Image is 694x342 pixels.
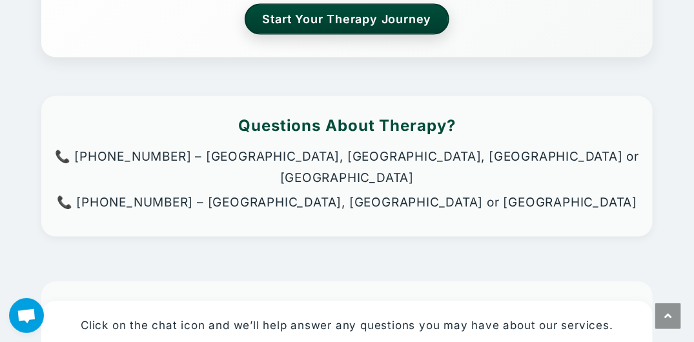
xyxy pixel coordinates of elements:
[54,147,640,189] p: 📞 [PHONE_NUMBER] – [GEOGRAPHIC_DATA], [GEOGRAPHIC_DATA], [GEOGRAPHIC_DATA] or [GEOGRAPHIC_DATA]
[54,116,640,137] h3: Questions About Therapy?
[655,303,681,329] a: Scroll to the top of the page
[9,298,44,333] div: Open chat
[54,193,640,214] p: 📞 [PHONE_NUMBER] – [GEOGRAPHIC_DATA], [GEOGRAPHIC_DATA] or [GEOGRAPHIC_DATA]
[245,4,450,35] a: Start your therapy journey
[81,317,613,335] p: Click on the chat icon and we’ll help answer any questions you may have about our services.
